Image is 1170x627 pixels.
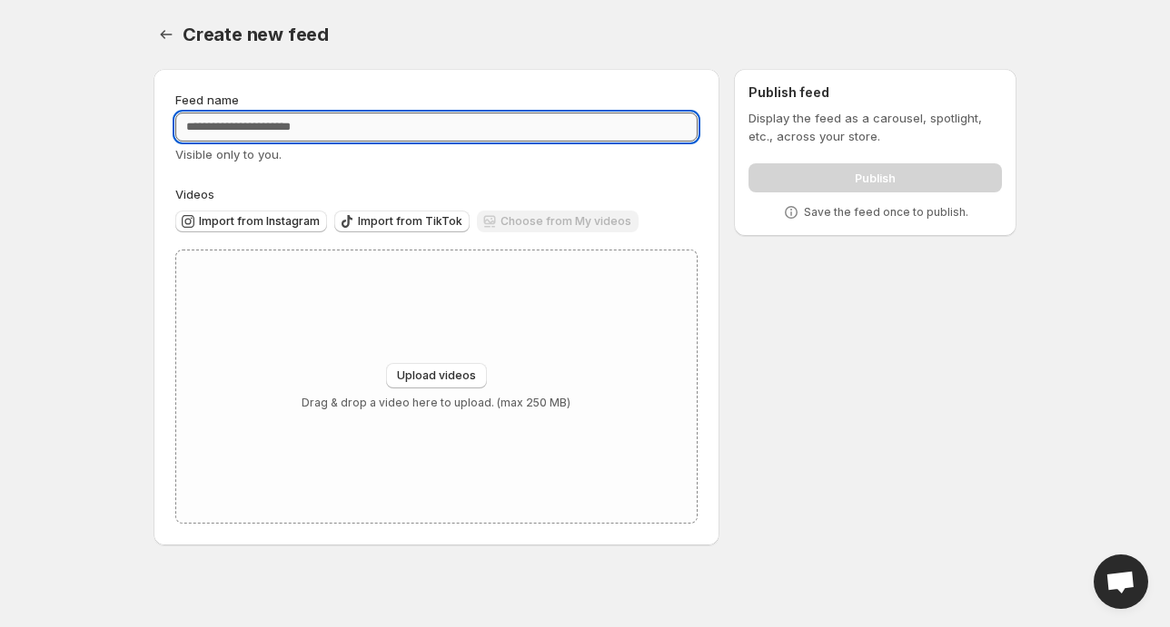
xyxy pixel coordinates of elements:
[749,83,1002,102] h2: Publish feed
[386,363,487,388] button: Upload videos
[334,211,470,232] button: Import from TikTok
[397,368,476,383] span: Upload videos
[175,93,239,107] span: Feed name
[175,187,214,201] span: Videos
[154,22,179,47] button: Settings
[358,214,462,229] span: Import from TikTok
[199,214,320,229] span: Import from Instagram
[183,24,329,45] span: Create new feed
[175,147,282,162] span: Visible only to you.
[1094,554,1148,609] div: Open chat
[175,211,327,232] button: Import from Instagram
[804,205,968,220] p: Save the feed once to publish.
[302,396,570,410] p: Drag & drop a video here to upload. (max 250 MB)
[749,109,1002,145] p: Display the feed as a carousel, spotlight, etc., across your store.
